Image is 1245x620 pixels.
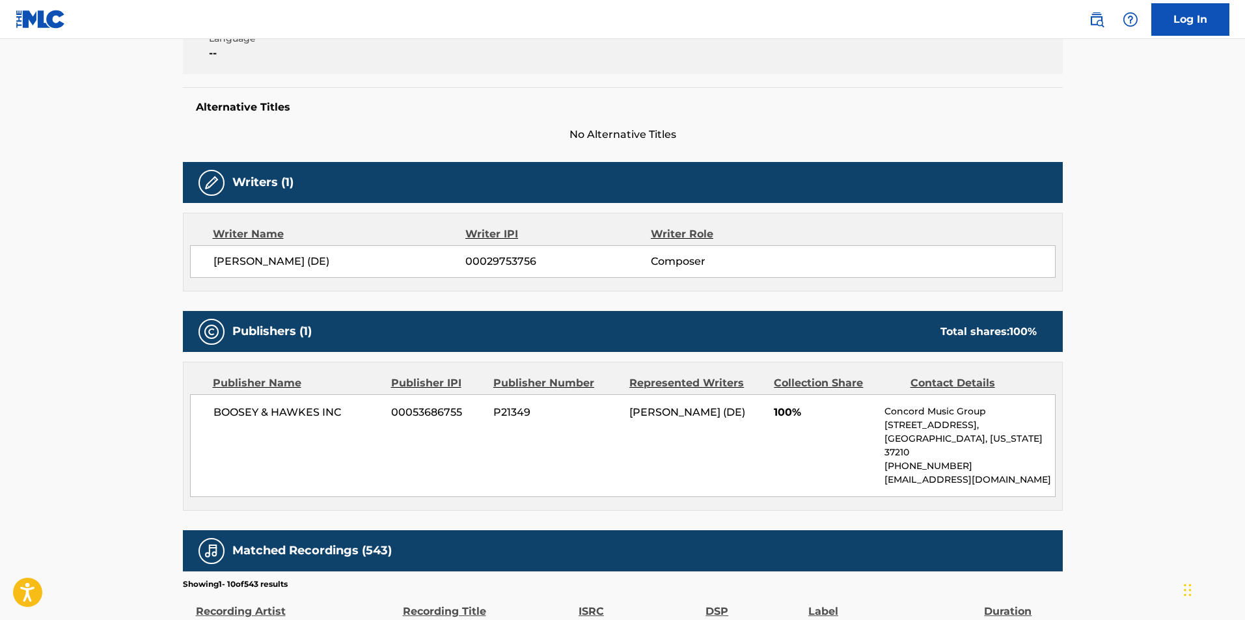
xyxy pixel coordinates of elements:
[204,175,219,191] img: Writers
[232,324,312,339] h5: Publishers (1)
[213,226,466,242] div: Writer Name
[1123,12,1138,27] img: help
[1184,571,1192,610] div: Drag
[1151,3,1229,36] a: Log In
[493,375,620,391] div: Publisher Number
[213,254,466,269] span: [PERSON_NAME] (DE)
[232,175,294,190] h5: Writers (1)
[403,590,572,619] div: Recording Title
[884,418,1054,432] p: [STREET_ADDRESS],
[209,46,419,61] span: --
[1084,7,1110,33] a: Public Search
[183,127,1063,142] span: No Alternative Titles
[465,226,651,242] div: Writer IPI
[629,406,745,418] span: [PERSON_NAME] (DE)
[213,375,381,391] div: Publisher Name
[204,324,219,340] img: Publishers
[183,578,288,590] p: Showing 1 - 10 of 543 results
[774,405,875,420] span: 100%
[213,405,382,420] span: BOOSEY & HAWKES INC
[774,375,900,391] div: Collection Share
[1089,12,1104,27] img: search
[465,254,650,269] span: 00029753756
[651,226,819,242] div: Writer Role
[1180,558,1245,620] iframe: Chat Widget
[391,405,484,420] span: 00053686755
[196,590,396,619] div: Recording Artist
[16,10,66,29] img: MLC Logo
[910,375,1037,391] div: Contact Details
[629,375,764,391] div: Represented Writers
[884,459,1054,473] p: [PHONE_NUMBER]
[204,543,219,559] img: Matched Recordings
[884,405,1054,418] p: Concord Music Group
[1009,325,1037,338] span: 100 %
[884,432,1054,459] p: [GEOGRAPHIC_DATA], [US_STATE] 37210
[705,590,802,619] div: DSP
[579,590,699,619] div: ISRC
[884,473,1054,487] p: [EMAIL_ADDRESS][DOMAIN_NAME]
[940,324,1037,340] div: Total shares:
[808,590,978,619] div: Label
[196,101,1050,114] h5: Alternative Titles
[232,543,392,558] h5: Matched Recordings (543)
[391,375,484,391] div: Publisher IPI
[651,254,819,269] span: Composer
[1117,7,1143,33] div: Help
[493,405,620,420] span: P21349
[984,590,1056,619] div: Duration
